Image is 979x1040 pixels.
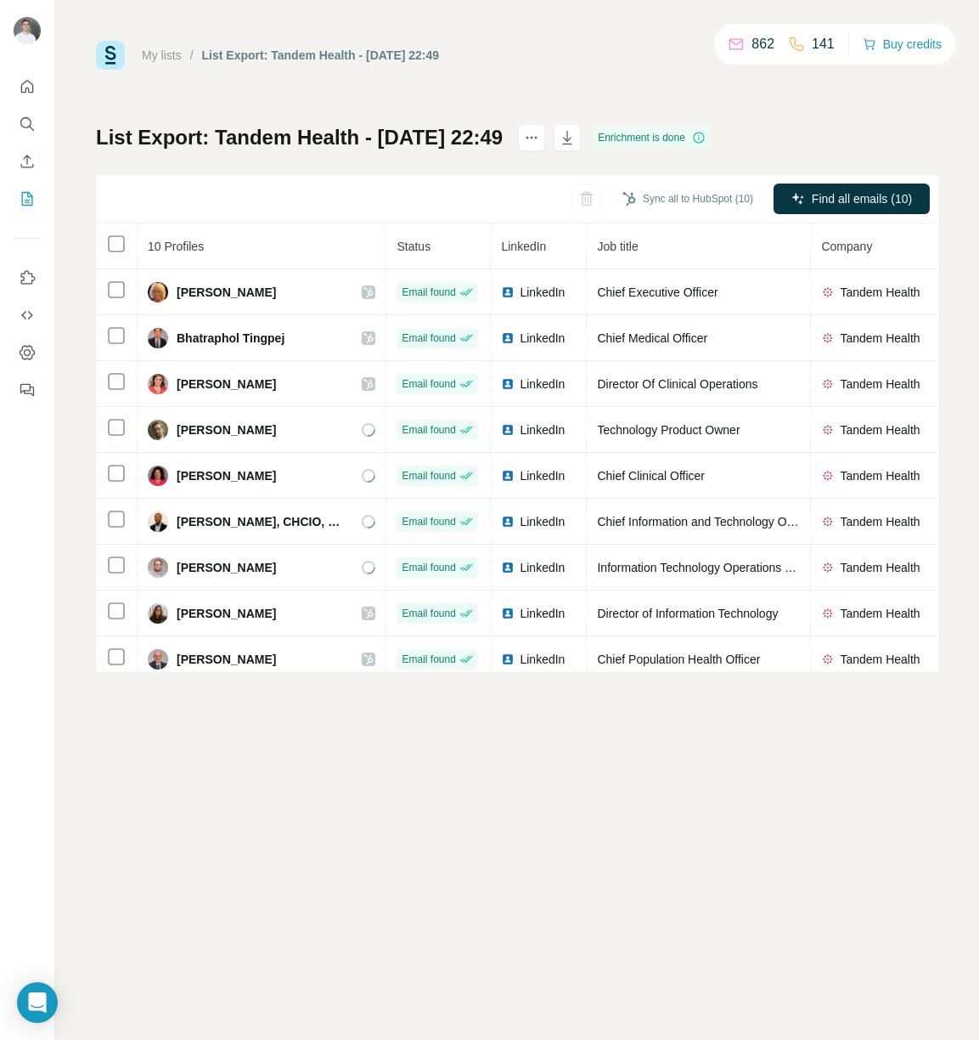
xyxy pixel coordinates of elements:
img: Avatar [14,17,41,44]
span: Tandem Health [840,651,920,668]
button: Quick start [14,71,41,102]
p: 862 [751,34,774,54]
span: Tandem Health [840,605,920,622]
span: Information Technology Operations Team Lead [597,561,843,574]
span: [PERSON_NAME], CHCIO, CDH-E [177,513,345,530]
span: Status [397,240,430,253]
span: Email found [402,606,455,621]
span: [PERSON_NAME] [177,421,276,438]
img: LinkedIn logo [501,423,515,437]
button: Use Surfe API [14,300,41,331]
img: company-logo [821,331,835,345]
img: company-logo [821,423,835,437]
p: 141 [812,34,835,54]
span: Email found [402,560,455,575]
span: Chief Executive Officer [597,285,717,299]
span: Email found [402,652,455,667]
span: Email found [402,376,455,392]
span: Chief Information and Technology Officer [597,515,812,528]
img: Avatar [148,420,168,440]
span: Director of Information Technology [597,607,778,620]
h1: List Export: Tandem Health - [DATE] 22:49 [96,124,503,151]
button: Dashboard [14,337,41,368]
span: LinkedIn [520,651,565,668]
button: Buy credits [863,32,942,56]
img: company-logo [821,377,835,391]
a: My lists [142,48,182,62]
img: LinkedIn logo [501,285,515,299]
img: LinkedIn logo [501,331,515,345]
img: Avatar [148,649,168,670]
span: [PERSON_NAME] [177,605,276,622]
img: LinkedIn logo [501,515,515,528]
span: [PERSON_NAME] [177,559,276,576]
span: LinkedIn [501,240,546,253]
img: company-logo [821,607,835,620]
span: Tandem Health [840,376,920,393]
img: Avatar [148,512,168,532]
span: Tandem Health [840,284,920,301]
span: Chief Clinical Officer [597,469,705,483]
button: Find all emails (10) [774,184,930,214]
img: Avatar [148,282,168,302]
button: Search [14,109,41,139]
span: Email found [402,331,455,346]
img: LinkedIn logo [501,469,515,483]
span: Email found [402,422,455,438]
span: Chief Medical Officer [597,331,707,345]
button: actions [518,124,545,151]
img: company-logo [821,285,835,299]
span: LinkedIn [520,513,565,530]
span: Director Of Clinical Operations [597,377,757,391]
span: [PERSON_NAME] [177,467,276,484]
span: Tandem Health [840,421,920,438]
span: LinkedIn [520,284,565,301]
span: 10 Profiles [148,240,204,253]
span: Company [821,240,872,253]
img: company-logo [821,561,835,574]
img: LinkedIn logo [501,561,515,574]
span: LinkedIn [520,605,565,622]
span: Technology Product Owner [597,423,740,437]
span: Email found [402,285,455,300]
img: Avatar [148,603,168,624]
li: / [190,47,194,64]
span: Job title [597,240,638,253]
span: Chief Population Health Officer [597,653,760,666]
span: LinkedIn [520,421,565,438]
span: Email found [402,468,455,483]
div: Enrichment is done [593,127,711,148]
img: LinkedIn logo [501,653,515,666]
span: Email found [402,514,455,529]
img: Avatar [148,374,168,394]
button: Enrich CSV [14,146,41,177]
img: company-logo [821,653,835,666]
button: Use Surfe on LinkedIn [14,263,41,293]
img: LinkedIn logo [501,377,515,391]
button: Feedback [14,375,41,405]
div: List Export: Tandem Health - [DATE] 22:49 [202,47,440,64]
span: Find all emails (10) [812,190,912,207]
img: LinkedIn logo [501,607,515,620]
span: Bhatraphol Tingpej [177,330,284,347]
span: LinkedIn [520,559,565,576]
img: company-logo [821,469,835,483]
img: company-logo [821,515,835,528]
span: Tandem Health [840,559,920,576]
img: Avatar [148,328,168,348]
span: LinkedIn [520,330,565,347]
span: Tandem Health [840,467,920,484]
img: Avatar [148,466,168,486]
span: [PERSON_NAME] [177,376,276,393]
span: Tandem Health [840,330,920,347]
span: LinkedIn [520,376,565,393]
img: Avatar [148,557,168,578]
img: Surfe Logo [96,41,125,70]
span: Tandem Health [840,513,920,530]
button: Sync all to HubSpot (10) [610,186,765,212]
button: My lists [14,184,41,214]
span: [PERSON_NAME] [177,284,276,301]
span: LinkedIn [520,467,565,484]
span: [PERSON_NAME] [177,651,276,668]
